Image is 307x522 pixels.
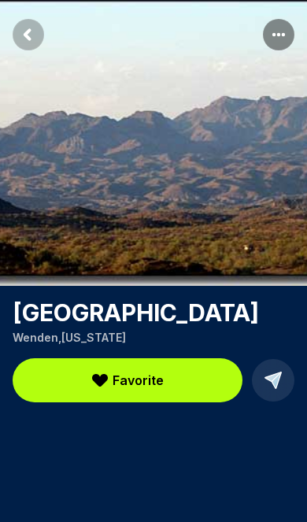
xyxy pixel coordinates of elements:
p: Wenden , [US_STATE] [13,330,294,346]
span: Favorite [113,371,164,390]
button: More options [263,19,294,50]
button: Return to previous page [13,19,44,50]
button: Favorite [13,358,242,402]
h1: [GEOGRAPHIC_DATA] [13,298,294,327]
